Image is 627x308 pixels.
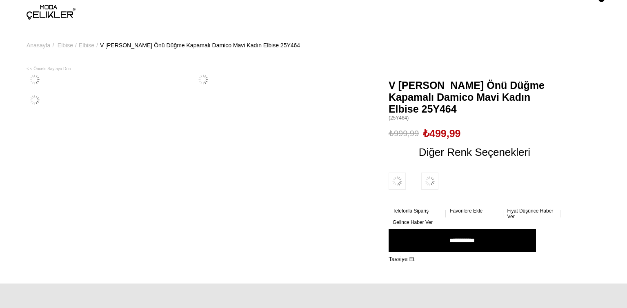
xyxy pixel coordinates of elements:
[27,24,50,66] a: Anasayfa
[389,80,560,115] span: V [PERSON_NAME] Önü Düğme Kapamalı Damico Mavi Kadın Elbise 25Y464
[393,219,433,225] span: Gelince Haber Ver
[79,24,100,66] li: >
[421,173,438,190] img: V Yaka Kolsuz Önü Düğme Kapamalı Damico Siyah Kadın Elbise 25Y464
[507,208,556,219] a: Fiyat Düşünce Haber Ver
[27,92,43,108] img: Damico Elbise 25Y464
[79,24,94,66] a: Elbise
[389,173,406,190] img: V Yaka Kolsuz Önü Düğme Kapamalı Damico Pembe Kadın Elbise 25Y464
[393,208,442,214] a: Telefonla Sipariş
[27,24,56,66] li: >
[58,24,73,66] a: Elbise
[27,71,43,88] img: Damico Elbise 25Y464
[27,5,76,20] img: logo
[100,24,300,66] a: V [PERSON_NAME] Önü Düğme Kapamalı Damico Mavi Kadın Elbise 25Y464
[389,256,415,262] span: Tavsiye Et
[389,115,560,121] span: (25Y464)
[58,24,79,66] li: >
[195,71,211,88] img: Damico Elbise 25Y464
[423,127,460,140] span: ₺499,99
[419,146,530,159] span: Diğer Renk Seçenekleri
[393,208,429,214] span: Telefonla Sipariş
[450,208,499,214] a: Favorilere Ekle
[450,208,482,214] span: Favorilere Ekle
[389,127,419,140] span: ₺999,99
[393,219,442,225] a: Gelince Haber Ver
